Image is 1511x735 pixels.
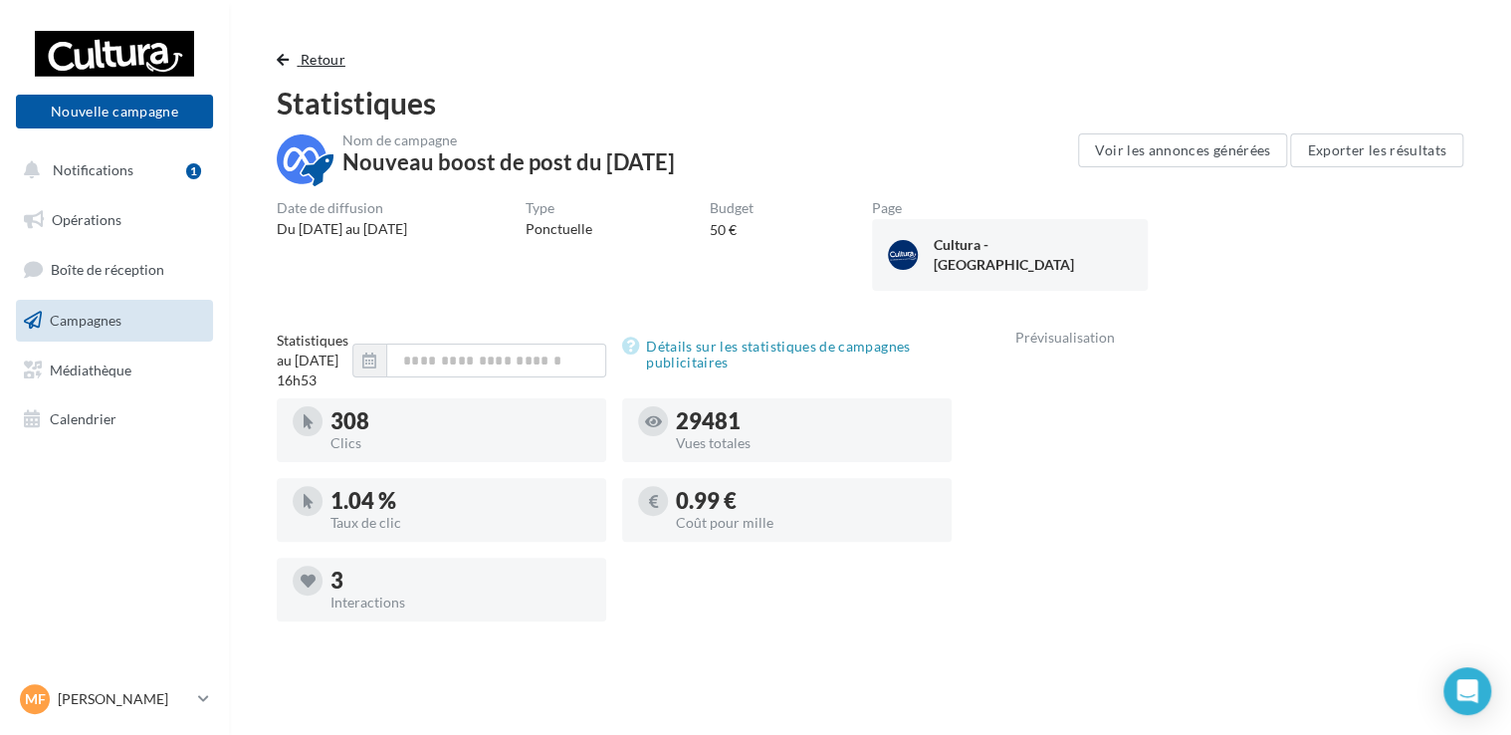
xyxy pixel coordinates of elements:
[330,490,590,512] div: 1.04 %
[872,201,1148,215] div: Page
[12,398,217,440] a: Calendrier
[1290,133,1463,167] button: Exporter les résultats
[186,163,201,179] div: 1
[888,235,1132,275] a: Cultura - [GEOGRAPHIC_DATA]
[277,88,1463,118] div: Statistiques
[12,248,217,291] a: Boîte de réception
[12,300,217,342] a: Campagnes
[12,350,217,391] a: Médiathèque
[1443,667,1491,715] div: Open Intercom Messenger
[51,261,164,278] span: Boîte de réception
[342,133,675,147] div: Nom de campagne
[58,689,190,709] p: [PERSON_NAME]
[25,689,46,709] span: MF
[301,51,345,68] span: Retour
[12,149,209,191] button: Notifications 1
[277,219,407,239] div: Du [DATE] au [DATE]
[676,490,936,512] div: 0.99 €
[526,219,592,239] div: Ponctuelle
[53,161,133,178] span: Notifications
[342,151,675,173] div: Nouveau boost de post du [DATE]
[710,220,737,240] div: 50 €
[934,235,1088,275] div: Cultura - [GEOGRAPHIC_DATA]
[50,312,121,329] span: Campagnes
[330,516,590,530] div: Taux de clic
[330,570,590,592] div: 3
[710,201,754,215] div: Budget
[676,436,936,450] div: Vues totales
[277,331,352,390] div: Statistiques au [DATE] 16h53
[12,199,217,241] a: Opérations
[330,410,590,432] div: 308
[52,211,121,228] span: Opérations
[277,201,407,215] div: Date de diffusion
[676,516,936,530] div: Coût pour mille
[330,596,590,610] div: Interactions
[676,410,936,432] div: 29481
[330,436,590,450] div: Clics
[50,361,131,377] span: Médiathèque
[1078,133,1287,167] button: Voir les annonces générées
[277,48,353,72] button: Retour
[16,95,213,128] button: Nouvelle campagne
[622,335,952,374] a: Détails sur les statistiques de campagnes publicitaires
[1015,331,1463,345] div: Prévisualisation
[16,680,213,718] a: MF [PERSON_NAME]
[526,201,592,215] div: Type
[50,410,116,427] span: Calendrier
